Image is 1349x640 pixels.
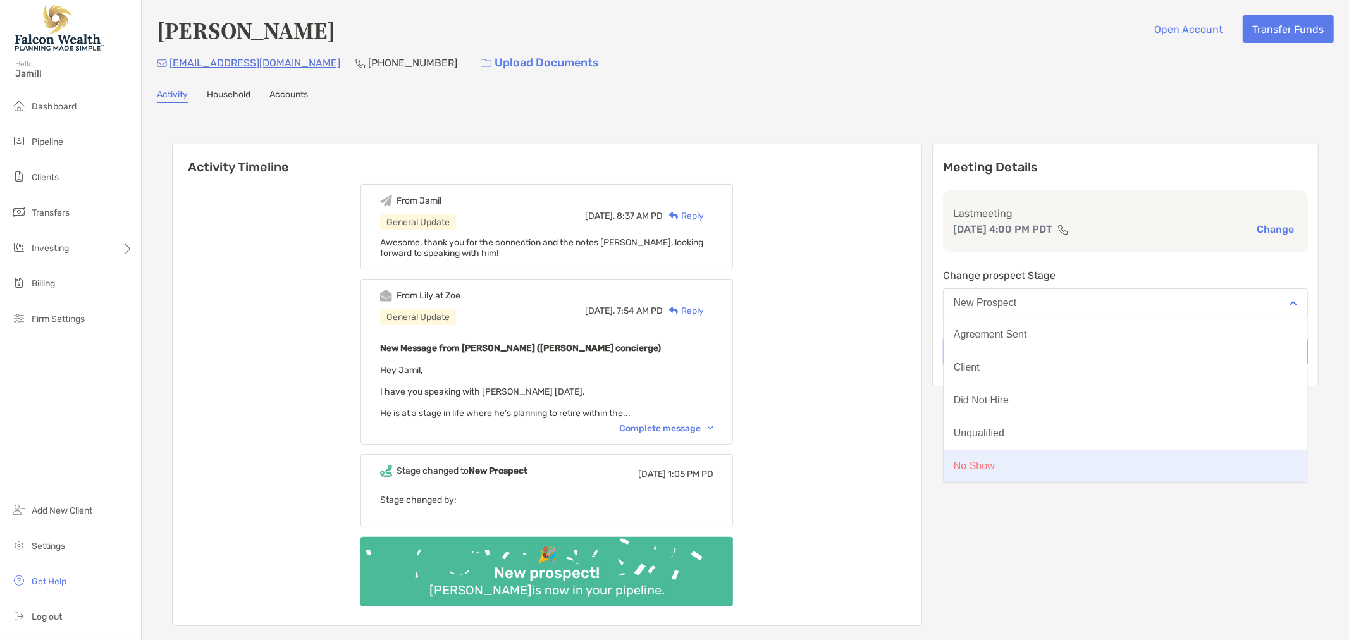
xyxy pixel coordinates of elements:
[32,505,92,516] span: Add New Client
[954,329,1027,340] div: Agreement Sent
[32,101,77,112] span: Dashboard
[638,469,666,479] span: [DATE]
[944,417,1307,450] button: Unqualified
[944,384,1307,417] button: Did Not Hire
[11,98,27,113] img: dashboard icon
[169,55,340,71] p: [EMAIL_ADDRESS][DOMAIN_NAME]
[397,290,460,301] div: From Lily at Zoe
[954,297,1017,309] div: New Prospect
[380,492,713,508] p: Stage changed by:
[11,204,27,219] img: transfers icon
[944,450,1307,483] button: No Show
[617,305,663,316] span: 7:54 AM PD
[1145,15,1233,43] button: Open Account
[397,195,441,206] div: From Jamil
[663,304,704,317] div: Reply
[943,288,1308,317] button: New Prospect
[944,318,1307,351] button: Agreement Sent
[944,351,1307,384] button: Client
[1253,223,1298,236] button: Change
[424,582,670,598] div: [PERSON_NAME] is now in your pipeline.
[32,314,85,324] span: Firm Settings
[368,55,457,71] p: [PHONE_NUMBER]
[943,268,1308,283] p: Change prospect Stage
[669,212,679,220] img: Reply icon
[11,311,27,326] img: firm-settings icon
[954,460,995,472] div: No Show
[157,89,188,103] a: Activity
[380,465,392,477] img: Event icon
[954,428,1004,439] div: Unqualified
[668,469,713,479] span: 1:05 PM PD
[207,89,250,103] a: Household
[11,133,27,149] img: pipeline icon
[472,49,607,77] a: Upload Documents
[380,195,392,207] img: Event icon
[11,538,27,553] img: settings icon
[11,240,27,255] img: investing icon
[32,137,63,147] span: Pipeline
[11,502,27,517] img: add_new_client icon
[157,59,167,67] img: Email Icon
[380,365,631,419] span: Hey Jamil, I have you speaking with [PERSON_NAME] [DATE]. He is at a stage in life where he’s pla...
[11,275,27,290] img: billing icon
[533,546,562,564] div: 🎉
[1243,15,1334,43] button: Transfer Funds
[380,309,456,325] div: General Update
[469,465,527,476] b: New Prospect
[32,243,69,254] span: Investing
[355,58,366,68] img: Phone Icon
[380,290,392,302] img: Event icon
[397,465,527,476] div: Stage changed to
[1290,301,1297,305] img: Open dropdown arrow
[943,159,1308,175] p: Meeting Details
[32,576,66,587] span: Get Help
[380,214,456,230] div: General Update
[585,305,615,316] span: [DATE],
[32,612,62,622] span: Log out
[173,144,921,175] h6: Activity Timeline
[953,206,1298,221] p: Last meeting
[953,221,1052,237] p: [DATE] 4:00 PM PDT
[708,426,713,430] img: Chevron icon
[380,237,703,259] span: Awesome, thank you for the connection and the notes [PERSON_NAME], looking forward to speaking wi...
[585,211,615,221] span: [DATE],
[380,343,661,354] b: New Message from [PERSON_NAME] ([PERSON_NAME] concierge)
[619,423,713,434] div: Complete message
[157,15,335,44] h4: [PERSON_NAME]
[32,207,70,218] span: Transfers
[1057,225,1069,235] img: communication type
[11,573,27,588] img: get-help icon
[32,278,55,289] span: Billing
[954,362,980,373] div: Client
[669,307,679,315] img: Reply icon
[15,5,104,51] img: Falcon Wealth Planning Logo
[11,608,27,624] img: logout icon
[489,564,605,582] div: New prospect!
[32,541,65,551] span: Settings
[269,89,308,103] a: Accounts
[15,68,133,79] span: Jamil!
[32,172,59,183] span: Clients
[954,395,1009,406] div: Did Not Hire
[663,209,704,223] div: Reply
[481,59,491,68] img: button icon
[617,211,663,221] span: 8:37 AM PD
[11,169,27,184] img: clients icon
